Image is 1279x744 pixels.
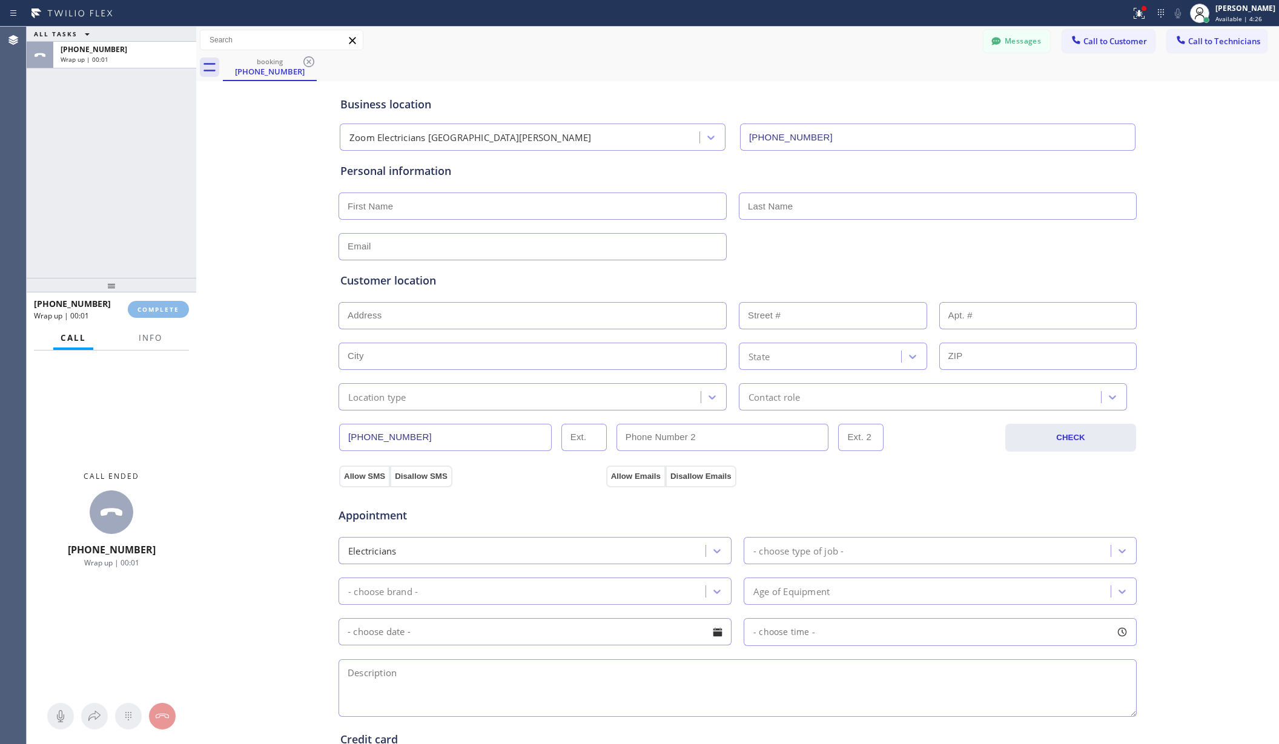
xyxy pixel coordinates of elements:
button: Call [53,326,93,350]
button: COMPLETE [128,301,189,318]
span: Call to Technicians [1188,36,1260,47]
div: - choose type of job - [753,544,844,558]
div: Zoom Electricians [GEOGRAPHIC_DATA][PERSON_NAME] [349,131,592,145]
span: - choose time - [753,626,815,637]
input: Phone Number 2 [616,424,829,451]
span: Info [139,332,162,343]
span: Appointment [339,507,603,524]
span: COMPLETE [137,305,179,314]
span: [PHONE_NUMBER] [34,298,111,309]
input: Last Name [739,193,1137,220]
span: Wrap up | 00:01 [61,55,108,64]
span: Call to Customer [1083,36,1147,47]
button: Mute [47,703,74,729]
div: Customer location [340,272,1135,289]
div: Business location [340,96,1135,113]
input: Ext. [561,424,607,451]
input: Phone Number [339,424,552,451]
span: [PHONE_NUMBER] [68,543,156,556]
input: ZIP [939,343,1137,370]
input: Phone Number [740,123,1135,151]
span: Call [61,332,86,343]
div: State [749,349,770,363]
input: Street # [739,302,927,329]
div: - choose brand - [348,584,418,598]
button: Messages [983,30,1050,53]
span: ALL TASKS [34,30,78,38]
span: Call ended [84,471,139,481]
button: Call to Customer [1062,30,1155,53]
div: (949) 874-6417 [224,54,316,80]
button: Disallow Emails [666,466,736,487]
div: Electricians [348,544,396,558]
div: Personal information [340,163,1135,179]
button: Allow SMS [339,466,390,487]
div: Location type [348,390,406,404]
input: Address [339,302,727,329]
input: City [339,343,727,370]
input: Apt. # [939,302,1137,329]
input: Ext. 2 [838,424,884,451]
span: Wrap up | 00:01 [84,558,139,568]
div: [PHONE_NUMBER] [224,66,316,77]
input: Email [339,233,727,260]
div: booking [224,57,316,66]
button: Disallow SMS [390,466,452,487]
button: CHECK [1005,424,1136,452]
input: First Name [339,193,727,220]
button: Mute [1169,5,1186,22]
span: Wrap up | 00:01 [34,311,89,321]
button: Hang up [149,703,176,729]
div: [PERSON_NAME] [1215,3,1275,13]
input: Search [200,30,363,50]
button: Allow Emails [606,466,666,487]
span: [PHONE_NUMBER] [61,44,127,54]
button: Open dialpad [115,703,142,729]
button: ALL TASKS [27,27,102,41]
div: Contact role [749,390,800,404]
input: - choose date - [339,618,732,645]
button: Open directory [81,703,108,729]
button: Info [131,326,170,350]
button: Call to Technicians [1167,30,1267,53]
span: Available | 4:26 [1215,15,1262,23]
div: Age of Equipment [753,584,830,598]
